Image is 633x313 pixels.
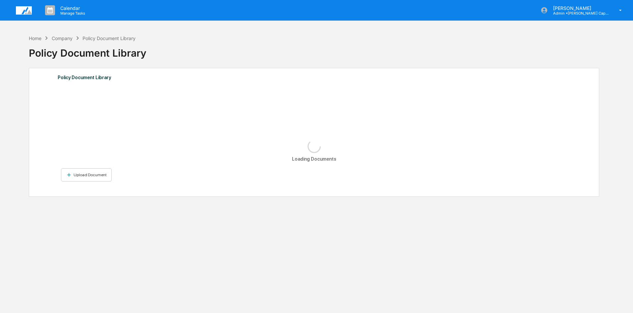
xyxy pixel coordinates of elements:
div: Policy Document Library [29,42,599,59]
div: Policy Document Library [58,73,570,82]
div: Company [52,35,73,41]
div: Loading Documents [292,156,336,162]
div: Home [29,35,41,41]
p: Calendar [55,5,88,11]
div: Upload Document [72,173,107,177]
div: Policy Document Library [83,35,136,41]
p: Manage Tasks [55,11,88,16]
p: [PERSON_NAME] [548,5,609,11]
button: Upload Document [61,168,112,182]
p: Admin • [PERSON_NAME] Capital Management [548,11,609,16]
img: logo [16,6,32,15]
